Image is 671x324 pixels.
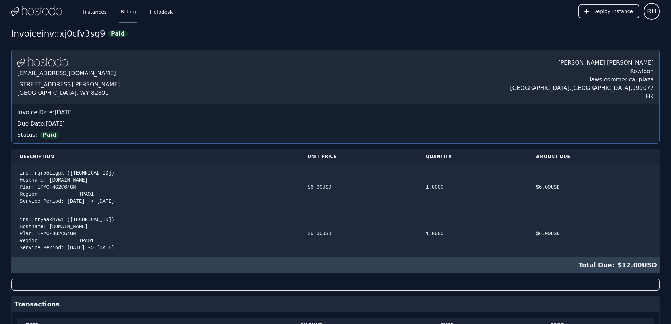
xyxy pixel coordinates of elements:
th: Quantity [417,149,528,164]
button: Deploy Instance [578,4,639,18]
div: 1.0000 [426,230,519,237]
button: User menu [644,3,660,20]
th: Unit Price [299,149,417,164]
div: [EMAIL_ADDRESS][DOMAIN_NAME] [17,68,120,80]
div: [PERSON_NAME] [PERSON_NAME] [510,56,654,67]
div: HK [510,92,654,101]
div: Transactions [12,297,659,312]
div: [GEOGRAPHIC_DATA], WY 82801 [17,89,120,97]
div: $ 6.00 USD [307,230,409,237]
div: $ 6.00 USD [536,184,651,191]
th: Description [11,149,299,164]
span: Paid [40,132,59,139]
th: Amount Due [528,149,660,164]
div: Status: [17,128,654,139]
div: ins::rqr55llgpx ([TECHNICAL_ID]) Hostname: [DOMAIN_NAME] Plan: EPYC-4G2C64GN Region: TPA01 Servic... [20,170,291,205]
span: RH [647,6,656,16]
span: Deploy Instance [593,8,633,15]
div: Kowloon [510,67,654,75]
div: 1.0000 [426,184,519,191]
div: ins::ttyaaxh7w1 ([TECHNICAL_ID]) Hostname: [DOMAIN_NAME] Plan: EPYC-4G2C64GN Region: TPA01 Servic... [20,216,291,251]
div: Invoice inv::xj0cfv3sq9 [11,28,105,39]
span: Total Due: [578,260,617,270]
span: Paid [108,30,128,37]
div: $ 6.00 USD [307,184,409,191]
div: Invoice Date: [DATE] [17,108,654,117]
div: laws commerical plaza [510,75,654,84]
div: [STREET_ADDRESS][PERSON_NAME] [17,80,120,89]
img: Logo [11,6,62,17]
div: [GEOGRAPHIC_DATA] , [GEOGRAPHIC_DATA] , 999077 [510,84,654,92]
div: $ 12.00 USD [11,257,660,273]
img: Logo [17,57,68,68]
div: Due Date: [DATE] [17,120,654,128]
div: $ 6.00 USD [536,230,651,237]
